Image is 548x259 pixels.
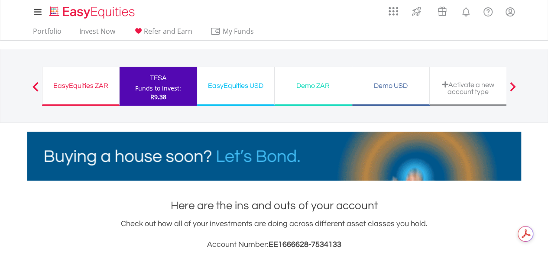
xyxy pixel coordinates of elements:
[477,2,499,19] a: FAQ's and Support
[389,6,398,16] img: grid-menu-icon.svg
[429,2,455,18] a: Vouchers
[499,2,521,21] a: My Profile
[357,80,424,92] div: Demo USD
[27,198,521,214] h1: Here are the ins and outs of your account
[48,80,114,92] div: EasyEquities ZAR
[27,239,521,251] h3: Account Number:
[29,27,65,40] a: Portfolio
[409,4,424,18] img: thrive-v2.svg
[455,2,477,19] a: Notifications
[150,93,166,101] span: R9.38
[435,4,449,18] img: vouchers-v2.svg
[27,218,521,251] div: Check out how all of your investments are doing across different asset classes you hold.
[383,2,404,16] a: AppsGrid
[130,27,196,40] a: Refer and Earn
[125,72,192,84] div: TFSA
[27,132,521,181] img: EasyMortage Promotion Banner
[135,84,181,93] div: Funds to invest:
[48,5,138,19] img: EasyEquities_Logo.png
[76,27,119,40] a: Invest Now
[144,26,192,36] span: Refer and Earn
[46,2,138,19] a: Home page
[435,81,502,95] div: Activate a new account type
[210,26,267,37] span: My Funds
[202,80,269,92] div: EasyEquities USD
[269,240,341,249] span: EE1666628-7534133
[280,80,347,92] div: Demo ZAR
